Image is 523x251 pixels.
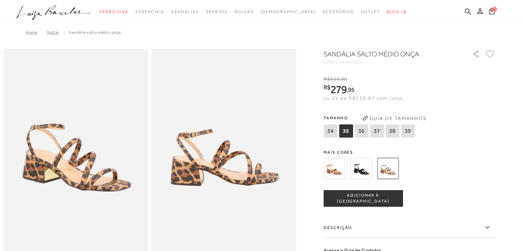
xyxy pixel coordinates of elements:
span: 38 [385,124,399,138]
a: noSubCategoriesText [206,6,227,18]
button: 1 [487,8,497,17]
span: 95 [348,86,355,93]
span: Mais cores [324,150,495,154]
span: Acessórios [323,9,354,14]
span: Sandálias [171,9,199,14]
span: SANDÁLIA SALTO MÉDIO ONÇA [69,30,121,35]
a: noSubCategoriesText [260,6,316,18]
a: noSubCategoriesText [361,6,380,18]
a: noSubCategoriesText [235,6,254,18]
i: R$ [324,76,330,82]
div: CÓD: [324,60,461,64]
a: noSubCategoriesText [135,6,164,18]
a: noSubCategoriesText [99,6,129,18]
span: Essenciais [135,9,164,14]
span: 559 [330,76,339,82]
span: 279 [330,83,347,96]
a: Home [25,30,37,35]
span: 37 [370,124,384,138]
span: ou 2x de R$139,97 sem juros [324,95,403,101]
a: BLOG LB [387,6,407,18]
button: ADICIONAR À [GEOGRAPHIC_DATA] [324,190,403,207]
span: BLOG LB [387,9,407,14]
span: 131300531 [336,60,363,65]
a: noSubCategoriesText [171,6,199,18]
a: noSubCategoriesText [323,6,354,18]
label: Descrição [324,218,495,238]
img: SANDÁLIA DE TIRAS ABAULADAS EM VERNIZ PRETO E SALTO BLOCO MÉDIO [350,158,372,179]
img: SANDÁLIA DE TIRAS ABAULADAS EM VERNIZ CARAMELO E SALTO BLOCO MÉDIO [324,158,345,179]
button: Guia de Tamanhos [360,113,429,124]
span: Tamanho [324,113,416,123]
span: ADICIONAR À [GEOGRAPHIC_DATA] [324,193,402,205]
span: Outlet [361,9,380,14]
span: 35 [339,124,353,138]
i: , [340,76,347,82]
i: R$ [324,84,330,90]
img: SANDÁLIA SALTO MÉDIO ONÇA [377,158,399,179]
i: , [347,87,355,93]
h1: SANDÁLIA SALTO MÉDIO ONÇA [324,49,453,59]
span: Verão Viva [99,9,129,14]
span: [DEMOGRAPHIC_DATA] [260,9,316,14]
span: 36 [355,124,368,138]
a: Voltar [47,30,59,35]
span: 39 [401,124,415,138]
span: Bolsas [235,9,254,14]
span: Sapatos [206,9,227,14]
span: 34 [324,124,337,138]
span: 1 [492,7,497,12]
span: 90 [341,76,347,82]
